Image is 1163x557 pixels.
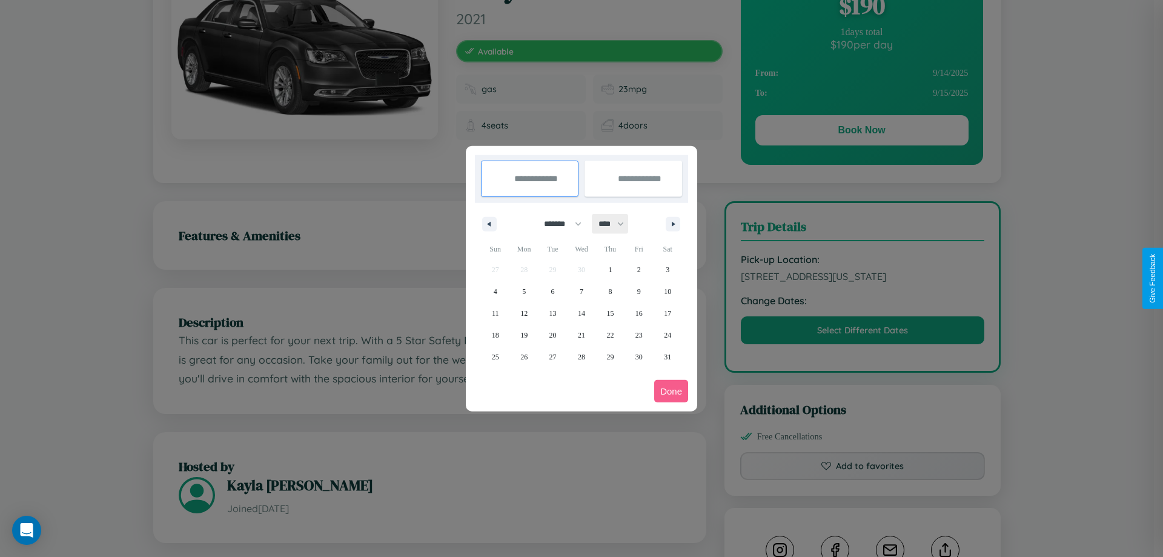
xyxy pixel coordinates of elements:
button: 6 [538,281,567,302]
span: 29 [606,346,614,368]
button: 12 [509,302,538,324]
span: Sat [654,239,682,259]
button: 26 [509,346,538,368]
button: 27 [538,346,567,368]
button: 10 [654,281,682,302]
button: 31 [654,346,682,368]
button: 5 [509,281,538,302]
span: 3 [666,259,669,281]
span: 17 [664,302,671,324]
button: 8 [596,281,625,302]
span: 23 [635,324,643,346]
button: 30 [625,346,653,368]
button: 21 [567,324,595,346]
span: 13 [549,302,557,324]
span: 2 [637,259,641,281]
span: 6 [551,281,555,302]
button: 19 [509,324,538,346]
div: Give Feedback [1148,254,1157,303]
span: 1 [608,259,612,281]
span: 21 [578,324,585,346]
div: Open Intercom Messenger [12,516,41,545]
button: 20 [538,324,567,346]
button: 1 [596,259,625,281]
button: 16 [625,302,653,324]
span: 8 [608,281,612,302]
span: 22 [606,324,614,346]
button: 14 [567,302,595,324]
span: Wed [567,239,595,259]
button: 22 [596,324,625,346]
span: 5 [522,281,526,302]
span: 14 [578,302,585,324]
span: 16 [635,302,643,324]
button: 4 [481,281,509,302]
span: 28 [578,346,585,368]
span: 9 [637,281,641,302]
span: 30 [635,346,643,368]
span: Sun [481,239,509,259]
button: 23 [625,324,653,346]
button: 11 [481,302,509,324]
span: 31 [664,346,671,368]
span: 26 [520,346,528,368]
button: 18 [481,324,509,346]
span: Thu [596,239,625,259]
span: 15 [606,302,614,324]
span: 11 [492,302,499,324]
span: 27 [549,346,557,368]
span: Tue [538,239,567,259]
span: 4 [494,281,497,302]
button: 28 [567,346,595,368]
button: Done [654,380,688,402]
span: Mon [509,239,538,259]
span: Fri [625,239,653,259]
span: 18 [492,324,499,346]
button: 17 [654,302,682,324]
button: 29 [596,346,625,368]
button: 13 [538,302,567,324]
span: 10 [664,281,671,302]
button: 15 [596,302,625,324]
button: 24 [654,324,682,346]
button: 7 [567,281,595,302]
button: 25 [481,346,509,368]
button: 2 [625,259,653,281]
span: 19 [520,324,528,346]
button: 9 [625,281,653,302]
span: 12 [520,302,528,324]
button: 3 [654,259,682,281]
span: 25 [492,346,499,368]
span: 24 [664,324,671,346]
span: 20 [549,324,557,346]
span: 7 [580,281,583,302]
